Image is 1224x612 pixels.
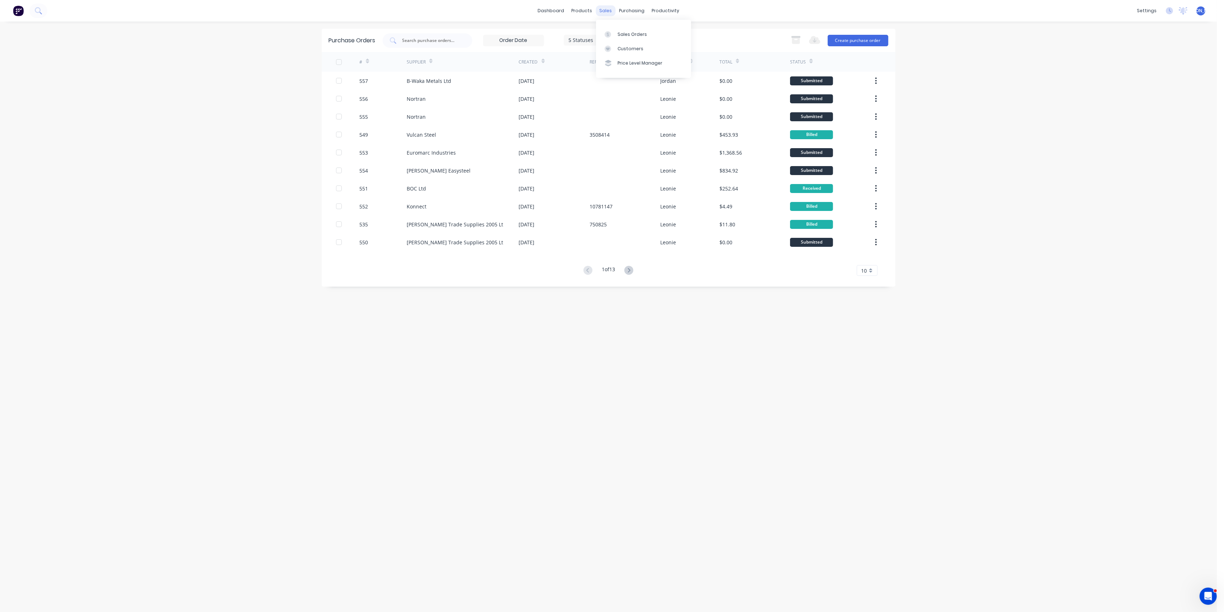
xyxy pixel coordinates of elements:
div: [DATE] [519,239,535,246]
div: Nortran [407,95,426,103]
div: 555 [359,113,368,121]
div: $11.80 [719,221,735,228]
div: sales [596,5,615,16]
div: UpdateFeature updateFactory Weekly Updates - [DATE] [7,197,136,237]
div: Sales Orders [618,31,647,38]
div: 5 Statuses [568,36,620,44]
div: # [359,59,362,65]
div: Submitted [790,76,833,85]
div: Factory Weekly Updates - [DATE] [15,215,116,222]
div: 552 [359,203,368,210]
span: Help [120,242,131,247]
div: 3508414 [590,131,610,138]
div: Feature update [40,203,83,211]
div: Leonie [660,239,676,246]
div: Recent message [15,91,129,98]
div: Leonie [660,203,676,210]
button: Share it with us [15,173,129,188]
div: Leonie [660,95,676,103]
div: $834.92 [719,167,738,174]
div: [DATE] [519,149,535,156]
span: Home [10,242,26,247]
div: $252.64 [719,185,738,192]
div: [DATE] [519,113,535,121]
div: Customers [618,46,643,52]
span: News [83,242,96,247]
h2: Have an idea or feature request? [15,163,129,170]
input: Order Date [483,35,544,46]
div: Supplier [407,59,426,65]
span: We’ll check on this further and get back to you with more details. [32,102,197,108]
div: [DATE] [519,131,535,138]
div: BOC Ltd [407,185,426,192]
div: 535 [359,221,368,228]
div: [DATE] [519,221,535,228]
div: 553 [359,149,368,156]
div: Price Level Manager [618,60,662,66]
div: 554 [359,167,368,174]
a: Price Level Manager [596,56,691,70]
div: settings [1133,5,1160,16]
button: Create purchase order [828,35,888,46]
div: [PERSON_NAME] Trade Supplies 2005 Lt [407,239,503,246]
div: $0.00 [719,77,732,85]
img: logo [14,14,57,25]
iframe: Intercom live chat [1200,588,1217,605]
div: 10781147 [590,203,613,210]
span: 10 [861,267,867,274]
div: Billed [790,202,833,211]
div: $4.49 [719,203,732,210]
div: 1 of 13 [602,265,615,276]
div: [DATE] [519,95,535,103]
div: products [568,5,596,16]
div: [DATE] [519,203,535,210]
div: Leonie [660,185,676,192]
div: [DATE] [519,77,535,85]
img: Factory [13,5,24,16]
div: Euromarc Industries [407,149,456,156]
div: Submitted [790,238,833,247]
div: $0.00 [719,95,732,103]
div: Ask a questionAI Agent and team can help [7,126,136,153]
div: $1,368.56 [719,149,742,156]
button: Messages [36,224,72,253]
button: News [72,224,108,253]
div: Profile image for MaricarWe’ll check on this further and get back to you with more details.Marica... [8,95,136,122]
div: Reference [590,59,613,65]
div: Submitted [790,166,833,175]
div: Leonie [660,131,676,138]
div: Submitted [790,112,833,121]
div: Leonie [660,221,676,228]
div: productivity [648,5,683,16]
div: purchasing [615,5,648,16]
div: 550 [359,239,368,246]
div: Submitted [790,148,833,157]
div: Close [123,11,136,24]
a: dashboard [534,5,568,16]
input: Search purchase orders... [402,37,461,44]
span: [PERSON_NAME] [1184,8,1218,14]
div: Total [719,59,732,65]
a: Customers [596,42,691,56]
div: Received [790,184,833,193]
div: Status [790,59,806,65]
div: [PERSON_NAME] Easysteel [407,167,471,174]
span: Messages [42,242,66,247]
div: Recent messageProfile image for MaricarWe’ll check on this further and get back to you with more ... [7,85,136,122]
div: Ask a question [15,132,120,140]
div: $453.93 [719,131,738,138]
div: Billed [790,220,833,229]
div: Leonie [660,167,676,174]
img: Profile image for Maricar [15,102,29,116]
div: [PERSON_NAME] Trade Supplies 2005 Lt [407,221,503,228]
div: 556 [359,95,368,103]
div: $0.00 [719,113,732,121]
div: Nortran [407,113,426,121]
div: Leonie [660,149,676,156]
div: Maricar [32,109,51,116]
div: 750825 [590,221,607,228]
div: Leonie [660,113,676,121]
div: AI Agent and team can help [15,140,120,147]
button: Help [108,224,143,253]
div: Update [15,203,37,211]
